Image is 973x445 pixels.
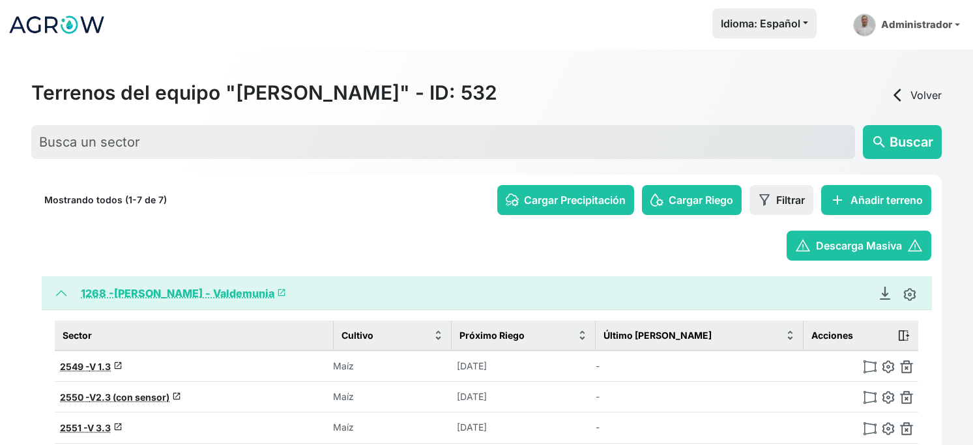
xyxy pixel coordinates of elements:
a: 2550 -V2.3 (con sensor)launch [60,392,181,403]
p: [DATE] [457,360,529,373]
td: - [596,382,803,412]
span: 2549 - [60,361,89,372]
img: edit [882,360,895,373]
span: Cargar Riego [669,192,733,208]
a: Administrador [848,8,965,42]
span: warning [795,238,811,253]
span: Acciones [811,328,853,342]
img: action [897,329,910,342]
span: launch [277,288,286,297]
td: - [596,412,803,443]
span: Último [PERSON_NAME] [603,328,712,342]
img: filter [758,194,771,207]
button: addAñadir terreno [821,185,931,215]
span: launch [113,361,123,370]
span: 2550 - [60,392,89,403]
img: sort [433,330,443,340]
span: search [871,134,887,150]
span: Próximo Riego [459,328,525,342]
img: Logo [8,8,106,41]
img: irrigation-config [650,194,663,207]
img: modify-polygon [864,422,877,435]
button: Cargar Riego [642,185,742,215]
img: sort [577,330,587,340]
span: V 1.3 [89,361,111,372]
a: arrow_back_iosVolver [890,87,942,103]
a: 2551 -V 3.3launch [60,422,123,433]
button: Idioma: Español [712,8,817,38]
td: Maíz [333,351,451,382]
input: Busca un sector [31,125,855,159]
span: Buscar [890,132,933,152]
a: Descargar Recomendación de Riego en PDF [872,287,898,300]
h2: Terrenos del equipo "[PERSON_NAME]" - ID: 532 [31,81,497,104]
a: 2549 -V 1.3launch [60,361,123,372]
td: - [596,351,803,382]
span: 2551 - [60,422,87,433]
span: add [830,192,845,208]
img: edit [903,288,916,301]
span: arrow_back_ios [890,87,905,103]
img: modify-polygon [864,391,877,404]
button: Filtrar [749,185,813,215]
button: Cargar Precipitación [497,185,634,215]
img: admin-picture [853,14,876,36]
img: delete [900,391,913,404]
img: edit [882,422,895,435]
img: rain-config [506,194,519,207]
td: Maíz [333,412,451,443]
span: launch [172,392,181,401]
td: Maíz [333,382,451,412]
img: delete [900,422,913,435]
p: [DATE] [457,390,529,403]
span: launch [113,422,123,431]
span: Cargar Precipitación [524,192,626,208]
span: 1268 - [81,287,114,300]
img: modify-polygon [864,360,877,373]
span: V2.3 (con sensor) [89,392,169,403]
p: [DATE] [457,421,529,434]
button: 1268 -[PERSON_NAME] - Valdemunialaunch [42,276,932,310]
img: delete [900,360,913,373]
span: Cultivo [341,328,373,342]
img: edit [882,391,895,404]
a: 1268 -[PERSON_NAME] - Valdemunialaunch [81,287,286,300]
img: sort [785,330,795,340]
p: Mostrando todos (1-7 de 7) [44,194,167,207]
span: Sector [63,328,92,342]
button: warningDescarga Masivawarning [787,231,931,261]
button: searchBuscar [863,125,942,159]
span: warning [907,238,923,253]
span: V 3.3 [87,422,111,433]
